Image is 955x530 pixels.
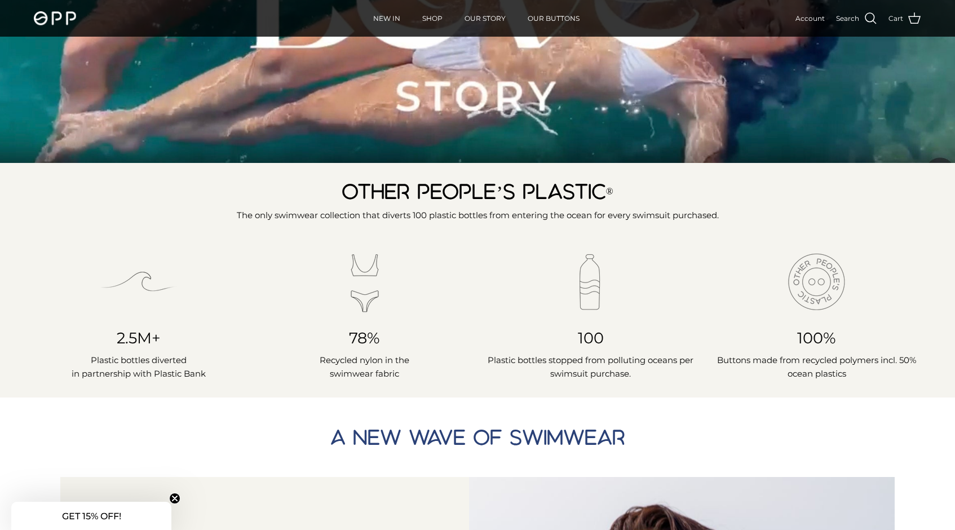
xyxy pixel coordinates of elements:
[888,11,921,26] a: Cart
[34,329,243,348] h3: 2.5M+
[486,329,695,348] h3: 100
[11,180,944,203] h1: OTHER PEOPLE’S PLASTIC
[486,354,695,381] p: Plastic bottles stopped from polluting oceans per swimsuit purchase.
[11,209,944,222] p: The only swimwear collection that diverts 100 plastic bottles from entering the ocean for every s...
[606,185,613,196] sup: ®
[412,1,453,36] a: SHOP
[169,493,180,504] button: Close teaser
[169,1,784,36] div: Primary
[712,329,921,348] h3: 100%
[888,13,903,24] span: Cart
[34,354,243,381] p: Plastic bottles diverted in partnership with Plastic Bank
[34,11,76,26] img: OPP Swimwear
[260,354,469,381] p: Recycled nylon in the swimwear fabric
[836,11,877,26] a: Search
[795,13,825,24] a: Account
[363,1,410,36] a: NEW IN
[712,354,921,381] p: Buttons made from recycled polymers incl. 50% ocean plastics
[260,329,469,348] h3: 78%
[11,502,171,530] div: GET 15% OFF!Close teaser
[62,511,121,522] span: GET 15% OFF!
[518,1,590,36] a: OUR BUTTONS
[836,13,859,24] span: Search
[454,1,516,36] a: OUR STORY
[275,426,680,449] h2: A NEW WAVE OF SWIMWEAR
